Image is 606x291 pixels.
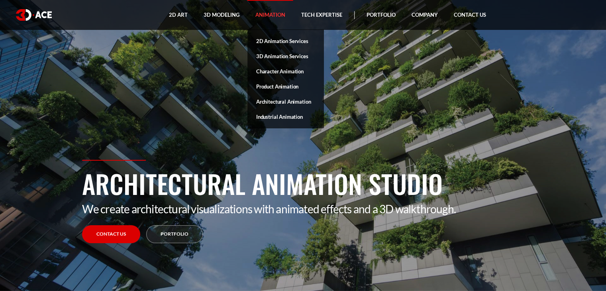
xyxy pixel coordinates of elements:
a: Character Animation [247,64,324,79]
h1: Architectural Animation Studio [82,165,524,202]
a: Industrial Animation [247,109,324,124]
a: Product Animation [247,79,324,94]
a: Contact Us [82,225,140,243]
p: We create architectural visualizations with animated effects and a 3D walkthrough. [82,202,524,216]
a: 3D Animation Services [247,49,324,64]
a: 2D Animation Services [247,33,324,49]
a: Portfolio [146,225,203,243]
a: Architectural Animation [247,94,324,109]
img: logo white [16,9,52,21]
